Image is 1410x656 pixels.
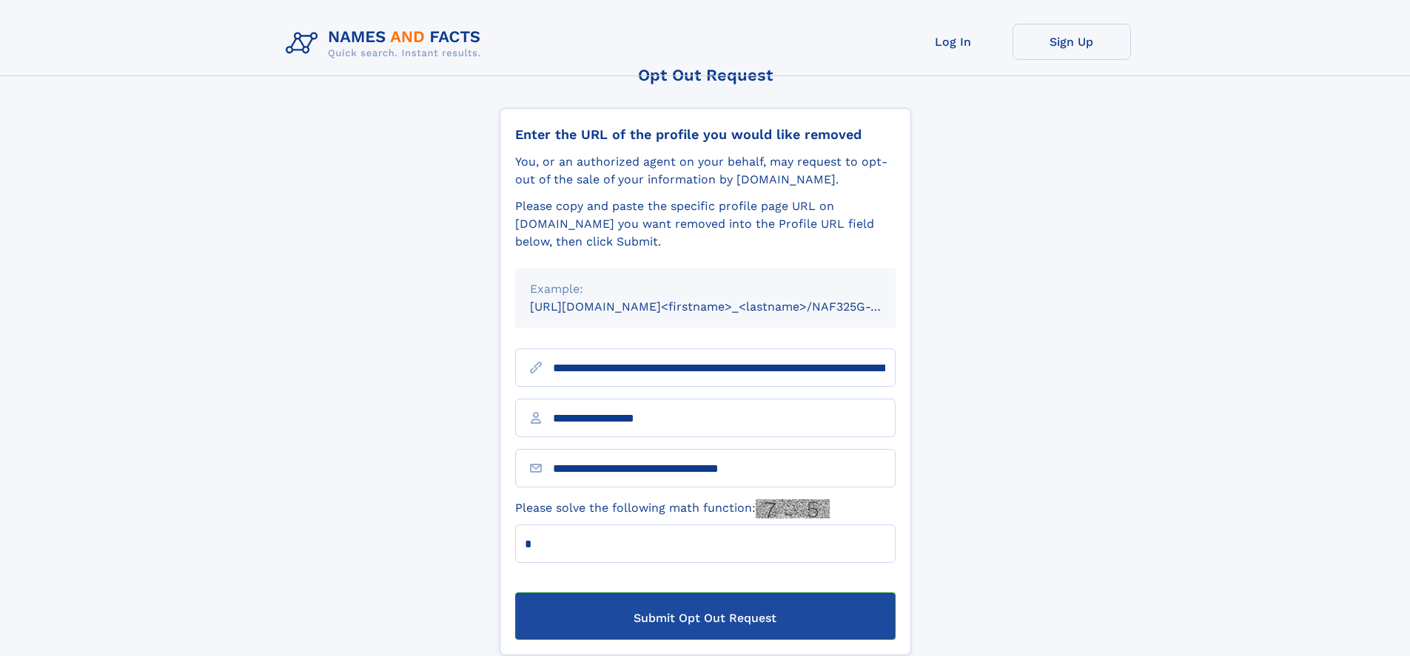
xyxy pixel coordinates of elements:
div: Example: [530,280,881,298]
div: You, or an authorized agent on your behalf, may request to opt-out of the sale of your informatio... [515,153,896,189]
a: Sign Up [1013,24,1131,60]
label: Please solve the following math function: [515,499,830,518]
div: Enter the URL of the profile you would like removed [515,126,896,143]
small: [URL][DOMAIN_NAME]<firstname>_<lastname>/NAF325G-xxxxxxxx [530,300,924,314]
div: Please copy and paste the specific profile page URL on [DOMAIN_NAME] you want removed into the Pr... [515,197,896,251]
img: Logo Names and Facts [280,24,493,64]
button: Submit Opt Out Request [515,592,896,640]
a: Log In [894,24,1013,60]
